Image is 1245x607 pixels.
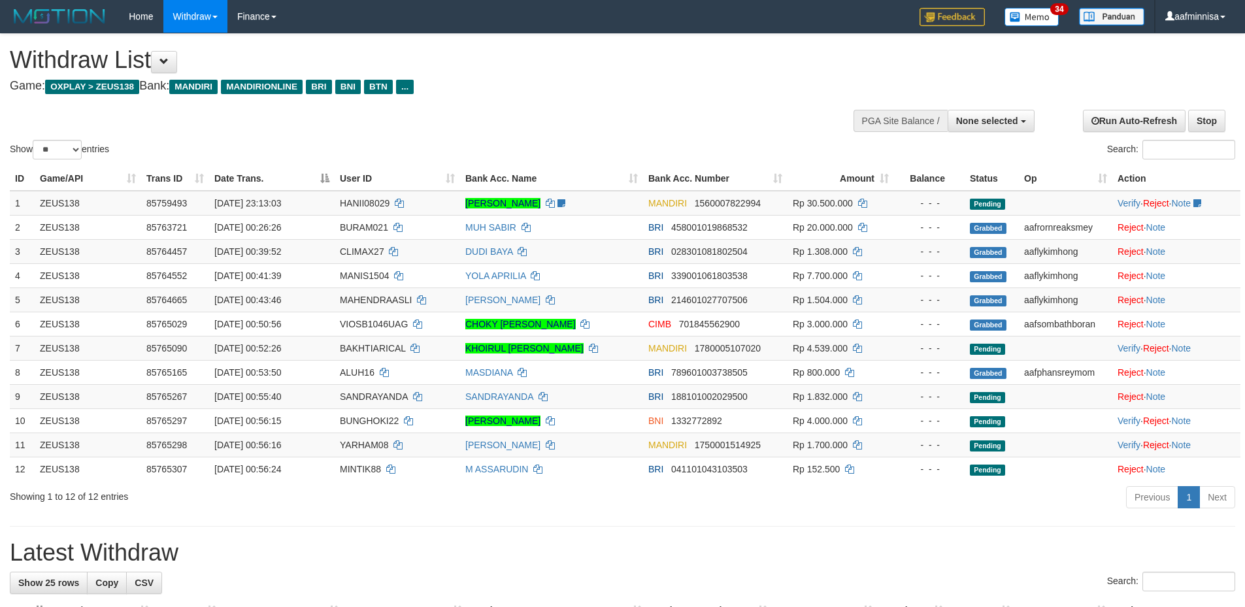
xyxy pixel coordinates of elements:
span: [DATE] 00:56:24 [214,464,281,474]
a: Note [1146,319,1166,329]
a: Verify [1118,440,1140,450]
a: MUH SABIR [465,222,516,233]
span: BRI [648,246,663,257]
span: Pending [970,344,1005,355]
span: Rp 152.500 [793,464,840,474]
a: Note [1171,198,1191,208]
a: Note [1146,464,1166,474]
a: M ASSARUDIN [465,464,528,474]
td: aaflykimhong [1019,287,1112,312]
span: MANDIRI [648,440,687,450]
a: Reject [1118,222,1144,233]
th: Game/API: activate to sort column ascending [35,167,141,191]
div: Showing 1 to 12 of 12 entries [10,485,509,503]
span: 34 [1050,3,1068,15]
td: aaflykimhong [1019,239,1112,263]
td: · [1112,457,1240,481]
span: Pending [970,465,1005,476]
span: BTN [364,80,393,94]
span: BRI [648,271,663,281]
span: [DATE] 00:41:39 [214,271,281,281]
a: Verify [1118,198,1140,208]
span: Rp 1.504.000 [793,295,848,305]
th: Bank Acc. Name: activate to sort column ascending [460,167,643,191]
div: - - - [899,221,959,234]
th: Op: activate to sort column ascending [1019,167,1112,191]
span: Pending [970,416,1005,427]
input: Search: [1142,572,1235,591]
span: [DATE] 00:55:40 [214,391,281,402]
a: [PERSON_NAME] [465,295,540,305]
td: 10 [10,408,35,433]
h1: Latest Withdraw [10,540,1235,566]
a: Note [1171,416,1191,426]
th: Action [1112,167,1240,191]
span: HANII08029 [340,198,390,208]
div: - - - [899,414,959,427]
span: Copy 789601003738505 to clipboard [671,367,748,378]
th: User ID: activate to sort column ascending [335,167,460,191]
td: 3 [10,239,35,263]
a: Reject [1118,246,1144,257]
td: · · [1112,336,1240,360]
div: - - - [899,318,959,331]
span: YARHAM08 [340,440,388,450]
span: SANDRAYANDA [340,391,408,402]
span: MINTIK88 [340,464,381,474]
a: CHOKY [PERSON_NAME] [465,319,576,329]
a: Reject [1118,271,1144,281]
span: [DATE] 00:26:26 [214,222,281,233]
span: Rp 4.000.000 [793,416,848,426]
th: Trans ID: activate to sort column ascending [141,167,209,191]
td: · [1112,239,1240,263]
span: MANDIRI [648,343,687,353]
a: 1 [1178,486,1200,508]
span: BNI [335,80,361,94]
div: - - - [899,438,959,451]
label: Search: [1107,140,1235,159]
h1: Withdraw List [10,47,817,73]
div: - - - [899,366,959,379]
span: Copy 458001019868532 to clipboard [671,222,748,233]
a: CSV [126,572,162,594]
div: - - - [899,390,959,403]
span: Pending [970,199,1005,210]
span: 85764457 [146,246,187,257]
span: Pending [970,440,1005,451]
td: aaflykimhong [1019,263,1112,287]
span: Rp 7.700.000 [793,271,848,281]
span: CSV [135,578,154,588]
th: Amount: activate to sort column ascending [788,167,894,191]
th: Balance [894,167,965,191]
a: Reject [1118,319,1144,329]
a: Stop [1188,110,1225,132]
span: 85765090 [146,343,187,353]
span: MANDIRI [169,80,218,94]
span: [DATE] 23:13:03 [214,198,281,208]
span: 85764552 [146,271,187,281]
span: CLIMAX27 [340,246,384,257]
a: Reject [1118,391,1144,402]
span: MANDIRI [648,198,687,208]
td: ZEUS138 [35,215,141,239]
span: 85759493 [146,198,187,208]
div: PGA Site Balance / [854,110,948,132]
td: 2 [10,215,35,239]
a: Reject [1143,198,1169,208]
span: [DATE] 00:56:15 [214,416,281,426]
a: Note [1146,295,1166,305]
td: 12 [10,457,35,481]
a: Reject [1143,343,1169,353]
span: 85764665 [146,295,187,305]
span: ALUH16 [340,367,374,378]
span: Rp 20.000.000 [793,222,853,233]
a: Reject [1118,295,1144,305]
a: Copy [87,572,127,594]
span: 85765267 [146,391,187,402]
td: ZEUS138 [35,336,141,360]
span: Grabbed [970,247,1006,258]
span: VIOSB1046UAG [340,319,408,329]
span: BUNGHOKI22 [340,416,399,426]
div: - - - [899,463,959,476]
a: YOLA APRILIA [465,271,526,281]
